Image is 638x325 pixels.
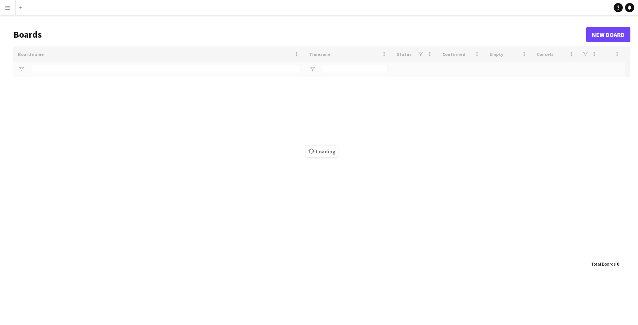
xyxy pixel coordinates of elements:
span: Loading [306,146,338,157]
span: 0 [617,261,619,267]
div: : [591,256,619,271]
h1: Boards [13,29,586,40]
a: New Board [586,27,630,42]
span: Total Boards [591,261,616,267]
